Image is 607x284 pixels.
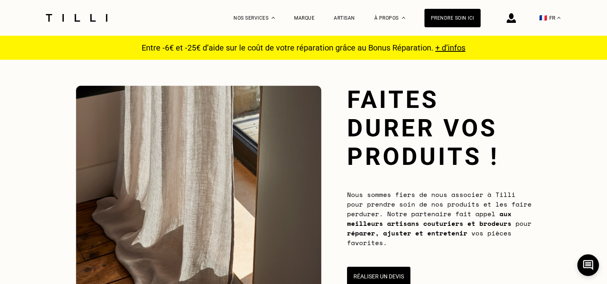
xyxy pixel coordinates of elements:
[43,14,110,22] img: Logo du service de couturière Tilli
[347,209,512,228] b: aux meilleurs artisans couturiers et brodeurs
[402,17,405,19] img: Menu déroulant à propos
[557,17,560,19] img: menu déroulant
[507,13,516,23] img: icône connexion
[334,15,355,21] a: Artisan
[435,43,465,53] a: + d’infos
[539,14,547,22] span: 🇫🇷
[294,15,315,21] a: Marque
[272,17,275,19] img: Menu déroulant
[347,190,532,247] span: Nous sommes fiers de nous associer à Tilli pour prendre soin de nos produits et les faire perdure...
[347,228,467,238] b: réparer, ajuster et entretenir
[347,85,532,171] h1: Faites durer vos produits !
[424,9,481,27] a: Prendre soin ici
[137,43,470,53] p: Entre -6€ et -25€ d’aide sur le coût de votre réparation grâce au Bonus Réparation.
